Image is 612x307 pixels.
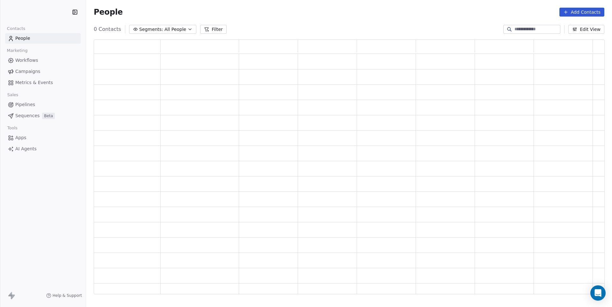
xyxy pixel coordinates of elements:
[53,293,82,298] span: Help & Support
[15,146,37,152] span: AI Agents
[15,112,40,119] span: Sequences
[15,57,38,64] span: Workflows
[5,66,81,77] a: Campaigns
[15,68,40,75] span: Campaigns
[15,35,30,42] span: People
[42,113,55,119] span: Beta
[559,8,604,17] button: Add Contacts
[164,26,186,33] span: All People
[5,55,81,66] a: Workflows
[4,46,30,55] span: Marketing
[590,285,606,301] div: Open Intercom Messenger
[5,99,81,110] a: Pipelines
[139,26,163,33] span: Segments:
[15,101,35,108] span: Pipelines
[200,25,227,34] button: Filter
[4,123,20,133] span: Tools
[15,134,26,141] span: Apps
[568,25,604,34] button: Edit View
[94,25,121,33] span: 0 Contacts
[5,33,81,44] a: People
[5,111,81,121] a: SequencesBeta
[46,293,82,298] a: Help & Support
[15,79,53,86] span: Metrics & Events
[4,24,28,33] span: Contacts
[5,77,81,88] a: Metrics & Events
[5,132,81,143] a: Apps
[94,7,123,17] span: People
[4,90,21,100] span: Sales
[5,144,81,154] a: AI Agents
